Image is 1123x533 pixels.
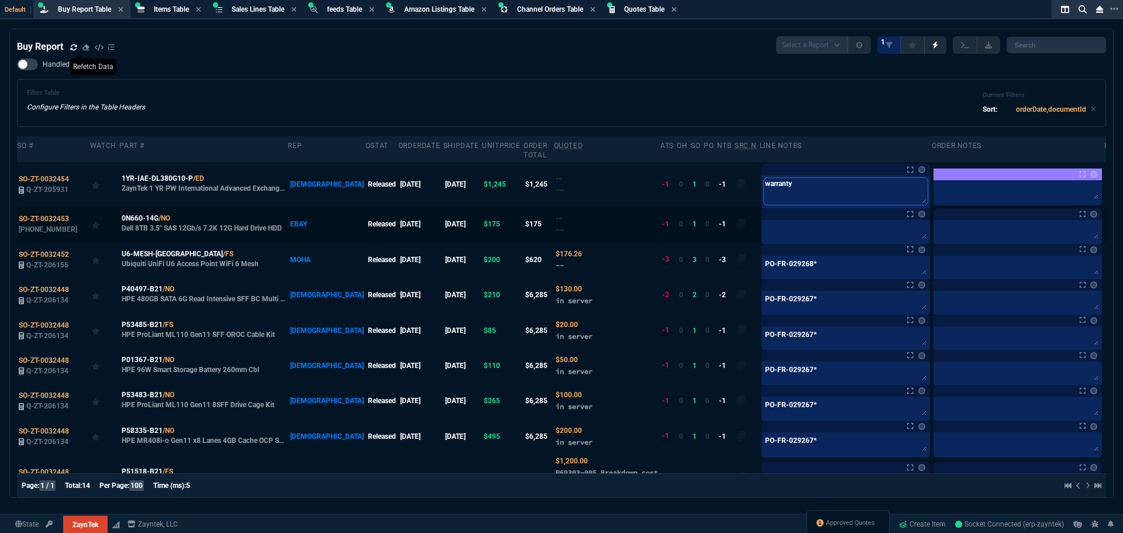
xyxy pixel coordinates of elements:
div: -1 [662,179,669,190]
td: [DEMOGRAPHIC_DATA] [288,383,365,418]
td: [DATE] [398,454,443,501]
td: [DEMOGRAPHIC_DATA] [288,454,365,501]
span: 0 [679,220,683,228]
div: -2 [662,290,669,301]
div: SO # [17,141,33,150]
span: Quoted Cost [556,356,578,364]
span: Total: [65,482,82,490]
nx-icon: Close Tab [118,5,123,15]
td: $200 [482,242,523,277]
span: SO-ZT-0032453 [19,215,69,223]
div: Add to Watchlist [92,252,118,268]
div: ATS [660,141,674,150]
span: 5 [186,482,190,490]
span: 0 [705,220,709,228]
td: Released [366,207,398,242]
div: -1 [662,396,669,407]
td: 1 [691,454,704,501]
span: 0 [679,397,683,405]
td: 3 [691,242,704,277]
span: Sales Lines Table [232,5,284,13]
a: /NO [163,355,174,365]
td: -3 [717,242,735,277]
nx-icon: Search [1074,2,1091,16]
a: /NO [163,390,174,400]
td: -1 [717,383,735,418]
td: $620 [523,242,553,277]
span: Q-ZT-206134 [26,438,68,446]
td: Dell 8TB 3.5" SAS 12Gb/s 7.2K 12G Hard Drive HDD [119,207,288,242]
td: HPE 96W Smart Storage Battery 260mm Cbl [119,348,288,383]
td: $265 [482,383,523,418]
td: $1,245 [482,162,523,207]
span: 0 [679,256,683,264]
span: in server [556,402,592,411]
span: 1YR-IAE-DL380G10-P [122,173,193,184]
nx-icon: Close Tab [291,5,297,15]
div: Part # [119,141,144,150]
td: Released [366,418,398,453]
td: [DATE] [443,454,482,501]
a: /FS [163,319,173,330]
span: 1 [881,37,885,47]
span: SO-ZT-0032448 [19,321,69,329]
span: U6-MESH-[GEOGRAPHIC_DATA] [122,249,223,259]
h6: Filter Table [27,89,145,97]
span: P40497-B21 [122,284,163,294]
td: -1 [717,454,735,501]
span: Approved Quotes [826,518,875,528]
span: Default [5,6,31,13]
td: [DATE] [443,162,482,207]
div: NTB [717,141,732,150]
td: [DATE] [398,162,443,207]
td: Released [366,454,398,501]
div: SO [691,141,700,150]
td: Ubiquiti UniFi U6 Access Point WiFi 6 Mesh [119,242,288,277]
span: feeds Table [327,5,362,13]
span: Q-ZT-205931 [26,185,68,194]
span: Q-ZT-206134 [26,367,68,375]
span: in server [556,367,592,376]
div: -1 [662,472,669,483]
td: $6,285 [523,277,553,312]
td: $495 [482,418,523,453]
span: Quoted Cost [556,457,588,465]
p: Dell 8TB 3.5" SAS 12Gb/s 7.2K 12G Hard Drive HDD [122,223,282,233]
td: $6,285 [523,348,553,383]
p: HPE 96W Smart Storage Battery 260mm Cbl [122,365,259,374]
span: Q-ZT-206155 [26,261,68,269]
td: $175 [523,207,553,242]
span: 0 [705,397,709,405]
span: in server [556,332,592,341]
span: 14 [82,482,90,490]
td: MOHA [288,242,365,277]
abbr: Quoted Cost and Sourcing Notes [554,142,583,150]
span: P58335-B21 [122,425,163,436]
td: $6,285 [523,418,553,453]
span: 0 [679,432,683,441]
span: in server [556,296,592,305]
td: 1 [691,383,704,418]
span: -- [556,261,564,270]
td: [DATE] [398,242,443,277]
div: Add to Watchlist [92,176,118,192]
span: 0 [705,362,709,370]
td: [DATE] [398,418,443,453]
td: 2 [691,277,704,312]
a: API TOKEN [42,519,56,529]
span: 0 [679,362,683,370]
td: [DATE] [443,418,482,453]
td: EBAY [288,207,365,242]
span: Socket Connected (erp-zayntek) [955,520,1064,528]
span: Quoted Cost [556,391,582,399]
td: -1 [717,207,735,242]
span: 0 [705,326,709,335]
a: /NO [163,284,174,294]
span: 0 [705,180,709,188]
p: Ubiquiti UniFi U6 Access Point WiFi 6 Mesh [122,259,259,269]
td: 1 [691,162,704,207]
span: Buy Report Table [58,5,111,13]
td: HPE ProLiant ML110 Gen11 SFF Configure-to-order Server [119,454,288,501]
div: Add to Watchlist [92,322,118,339]
div: OH [677,141,687,150]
